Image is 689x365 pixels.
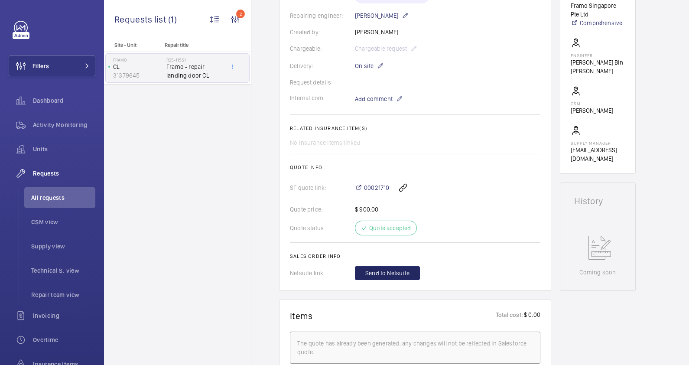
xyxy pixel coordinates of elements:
[571,106,613,115] p: [PERSON_NAME]
[33,311,95,320] span: Invoicing
[31,193,95,202] span: All requests
[9,55,95,76] button: Filters
[31,242,95,251] span: Supply view
[166,62,224,80] span: Framo - repair landing door CL
[571,101,613,106] p: CSM
[297,339,533,356] div: The quote has already been generated; any changes will not be reflected in Salesforce quote.
[365,269,409,277] span: Send to Netsuite
[355,10,409,21] p: [PERSON_NAME]
[113,62,163,71] p: CL
[523,310,540,321] p: $ 0.00
[571,19,625,27] a: Comprehensive
[496,310,523,321] p: Total cost:
[355,61,384,71] p: On site
[574,197,621,205] h1: History
[355,183,389,192] a: 00021710
[364,183,389,192] span: 00021710
[571,58,625,75] p: [PERSON_NAME] Bin [PERSON_NAME]
[355,266,420,280] button: Send to Netsuite
[31,290,95,299] span: Repair team view
[33,336,95,344] span: Overtime
[31,266,95,275] span: Technical S. view
[33,169,95,178] span: Requests
[579,268,616,277] p: Coming soon
[166,57,224,62] h2: R25-11551
[165,42,222,48] p: Repair title
[32,62,49,70] span: Filters
[290,253,540,259] h2: Sales order info
[571,146,625,163] p: [EMAIL_ADDRESS][DOMAIN_NAME]
[571,1,625,19] p: Framo Singapore Pte Ltd
[113,57,163,62] p: Framo
[114,14,168,25] span: Requests list
[31,218,95,226] span: CSM view
[33,145,95,153] span: Units
[355,95,393,103] span: Add comment
[113,71,163,80] p: 31379645
[290,310,313,321] h1: Items
[104,42,161,48] p: Site - Unit
[33,121,95,129] span: Activity Monitoring
[571,53,625,58] p: Engineer
[290,125,540,131] h2: Related insurance item(s)
[290,164,540,170] h2: Quote info
[33,96,95,105] span: Dashboard
[571,140,625,146] p: Supply manager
